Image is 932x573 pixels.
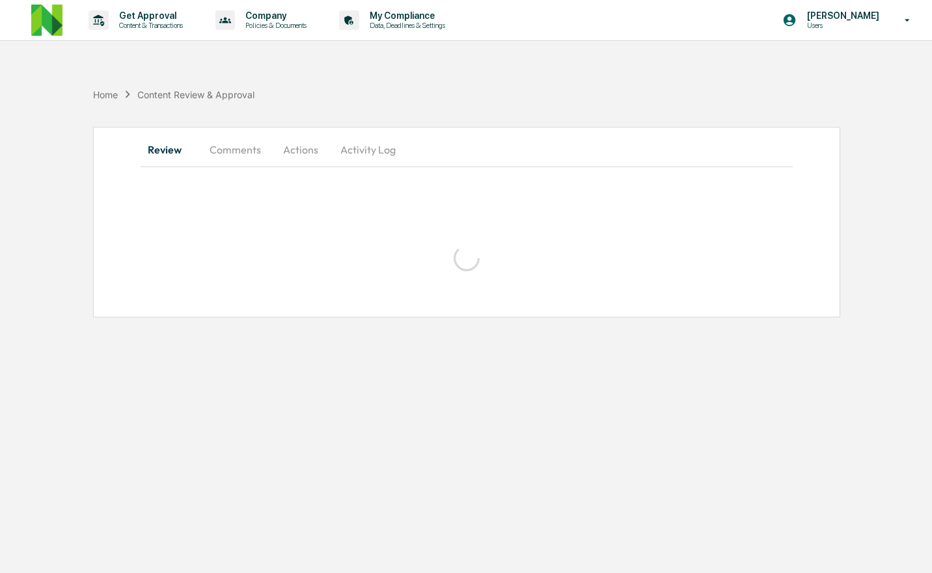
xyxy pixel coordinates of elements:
p: Users [797,21,886,30]
button: Comments [199,134,271,165]
p: My Compliance [359,10,452,21]
div: secondary tabs example [141,134,793,165]
p: Policies & Documents [235,21,313,30]
button: Activity Log [330,134,406,165]
div: Home [93,89,118,100]
p: [PERSON_NAME] [797,10,886,21]
p: Get Approval [109,10,189,21]
button: Review [141,134,199,165]
button: Actions [271,134,330,165]
p: Company [235,10,313,21]
p: Data, Deadlines & Settings [359,21,452,30]
img: logo [31,5,62,36]
div: Content Review & Approval [137,89,254,100]
p: Content & Transactions [109,21,189,30]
